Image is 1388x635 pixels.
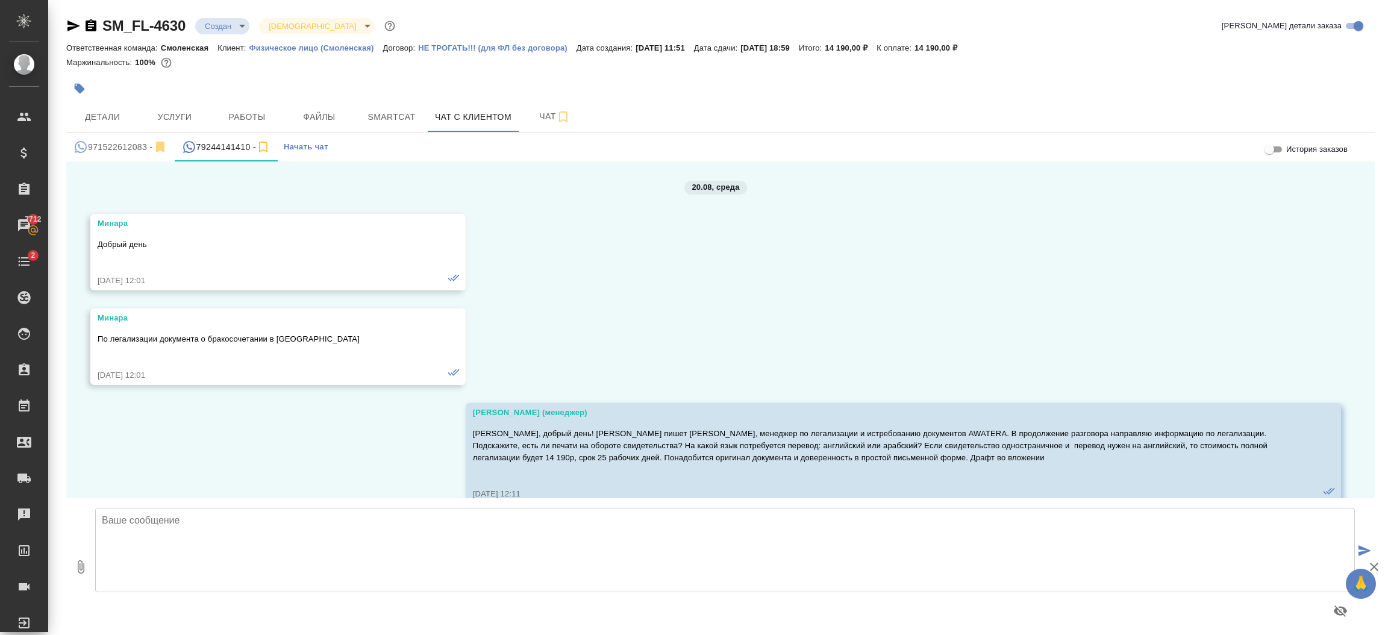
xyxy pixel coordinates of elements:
[877,43,914,52] p: К оплате:
[473,488,1299,500] div: [DATE] 12:11
[473,428,1299,464] p: [PERSON_NAME], добрый день! [PERSON_NAME] пишет [PERSON_NAME], менеджер по легализации и истребов...
[636,43,694,52] p: [DATE] 11:51
[1326,596,1355,625] button: Предпросмотр
[66,133,1375,161] div: simple tabs example
[217,43,249,52] p: Клиент:
[284,140,328,154] span: Начать чат
[135,58,158,67] p: 100%
[740,43,799,52] p: [DATE] 18:59
[66,75,93,102] button: Добавить тэг
[153,140,167,154] svg: Отписаться
[195,18,249,34] div: Создан
[161,43,218,52] p: Смоленская
[249,42,383,52] a: Физическое лицо (Смоленская)
[418,43,577,52] p: НЕ ТРОГАТЬ!!! (для ФЛ без договора)
[98,275,424,287] div: [DATE] 12:01
[98,369,424,381] div: [DATE] 12:01
[1286,143,1348,155] span: История заказов
[418,42,577,52] a: НЕ ТРОГАТЬ!!! (для ФЛ без договора)
[382,18,398,34] button: Доп статусы указывают на важность/срочность заказа
[98,312,424,324] div: Минара
[23,249,42,261] span: 2
[1351,571,1371,596] span: 🙏
[290,110,348,125] span: Файлы
[692,181,739,193] p: 20.08, среда
[278,133,334,161] button: Начать чат
[1222,20,1342,32] span: [PERSON_NAME] детали заказа
[473,407,1299,419] div: [PERSON_NAME] (менеджер)
[914,43,966,52] p: 14 190,00 ₽
[17,213,48,225] span: 7712
[98,239,424,251] p: Добрый день
[73,110,131,125] span: Детали
[218,110,276,125] span: Работы
[259,18,374,34] div: Создан
[98,333,424,345] p: По легализации документа о бракосочетании в [GEOGRAPHIC_DATA]
[825,43,877,52] p: 14 190,00 ₽
[3,210,45,240] a: 7712
[1346,569,1376,599] button: 🙏
[73,140,167,155] div: 971522612083 (Минара) - (undefined)
[577,43,636,52] p: Дата создания:
[66,58,135,67] p: Маржинальность:
[66,43,161,52] p: Ответственная команда:
[201,21,235,31] button: Создан
[102,17,186,34] a: SM_FL-4630
[265,21,360,31] button: [DEMOGRAPHIC_DATA]
[3,246,45,277] a: 2
[799,43,825,52] p: Итого:
[98,217,424,230] div: Минара
[146,110,204,125] span: Услуги
[249,43,383,52] p: Физическое лицо (Смоленская)
[383,43,419,52] p: Договор:
[694,43,740,52] p: Дата сдачи:
[182,140,270,155] div: 79244141410 (Минара) - (undefined)
[66,19,81,33] button: Скопировать ссылку для ЯМессенджера
[84,19,98,33] button: Скопировать ссылку
[363,110,420,125] span: Smartcat
[435,110,511,125] span: Чат с клиентом
[526,109,584,124] span: Чат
